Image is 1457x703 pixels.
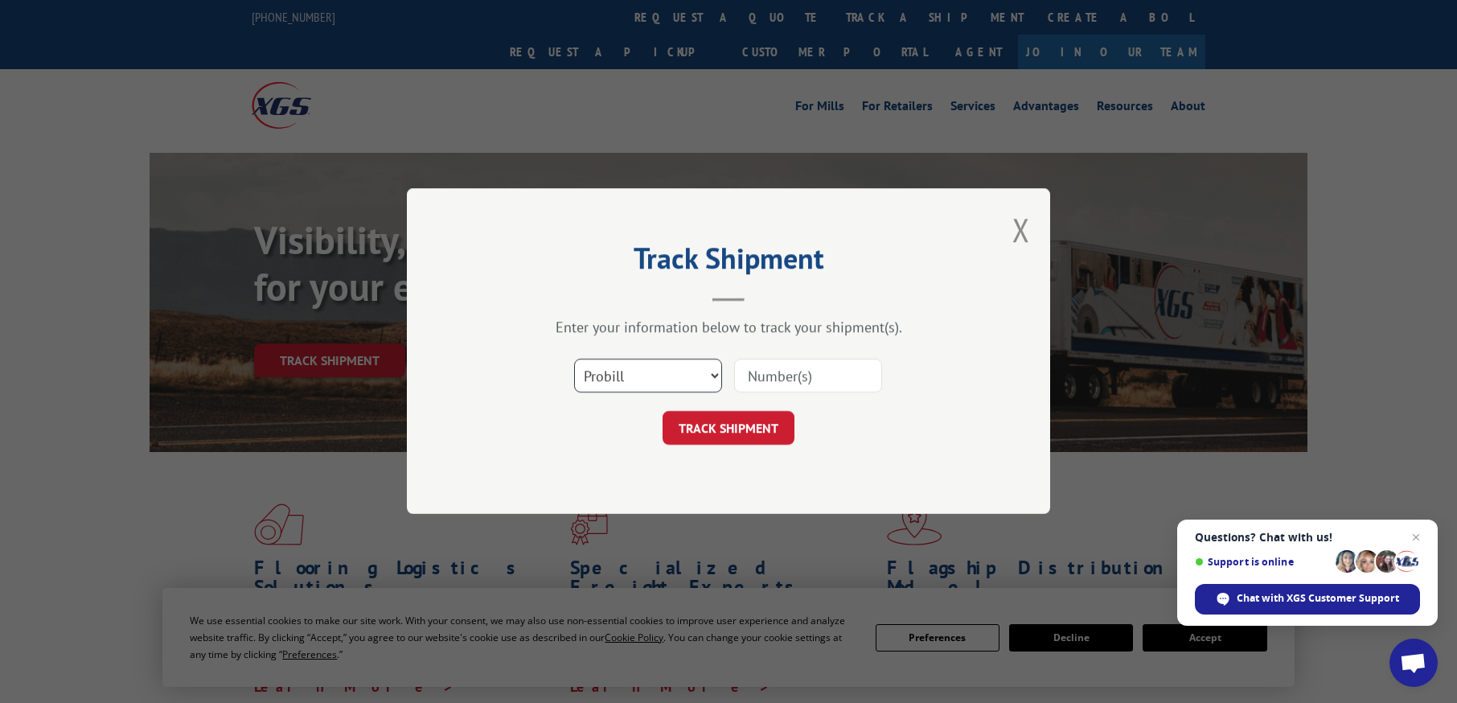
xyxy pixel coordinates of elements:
[663,412,794,446] button: TRACK SHIPMENT
[1195,584,1420,615] span: Chat with XGS Customer Support
[1237,591,1399,606] span: Chat with XGS Customer Support
[487,247,970,277] h2: Track Shipment
[1195,531,1420,544] span: Questions? Chat with us!
[1195,556,1330,568] span: Support is online
[734,360,882,393] input: Number(s)
[487,319,970,337] div: Enter your information below to track your shipment(s).
[1389,639,1438,687] a: Open chat
[1012,208,1030,251] button: Close modal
